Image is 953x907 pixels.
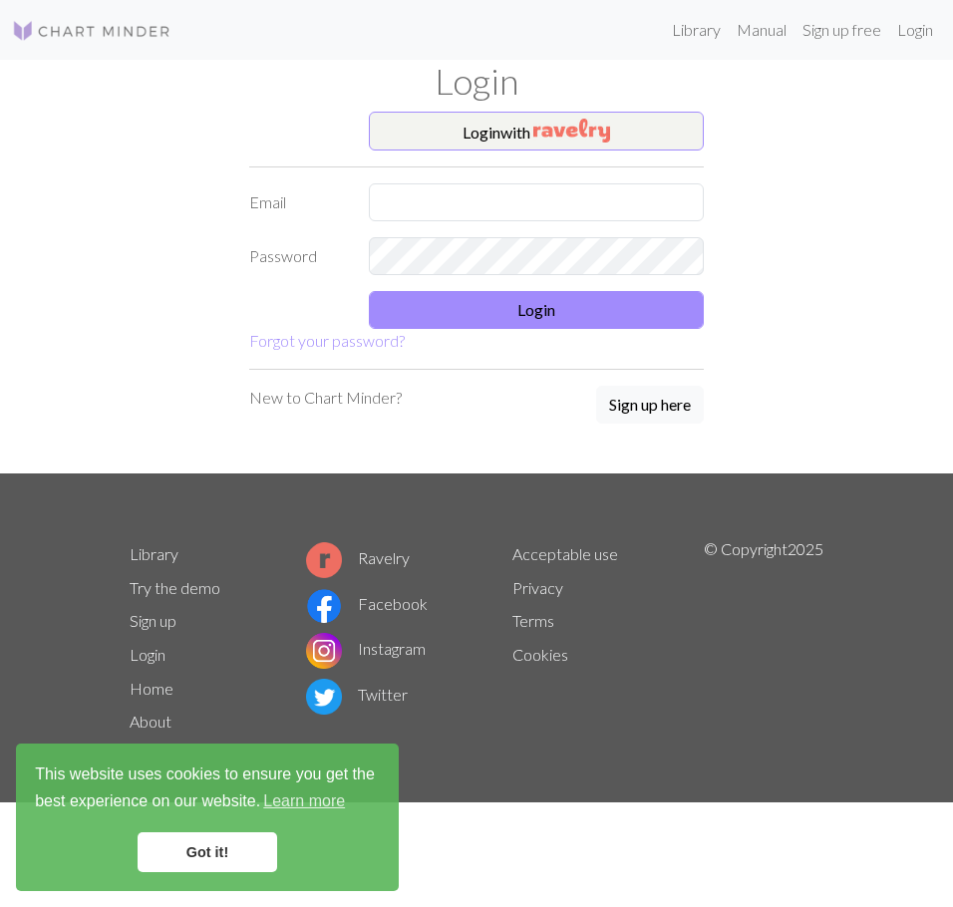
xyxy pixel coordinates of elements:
a: Terms [512,611,554,630]
div: cookieconsent [16,744,399,891]
a: Sign up here [596,386,704,426]
span: This website uses cookies to ensure you get the best experience on our website. [35,762,380,816]
a: Library [130,544,178,563]
a: Facebook [306,594,428,613]
p: © Copyright 2025 [704,537,823,739]
a: Sign up [130,611,176,630]
img: Twitter logo [306,679,342,715]
label: Password [237,237,357,275]
a: Twitter [306,685,408,704]
a: Ravelry [306,548,410,567]
button: Login [369,291,704,329]
button: Sign up here [596,386,704,424]
a: Sign up free [794,10,889,50]
label: Email [237,183,357,221]
img: Facebook logo [306,588,342,624]
a: Home [130,679,173,698]
img: Ravelry [533,119,610,143]
a: Try the demo [130,578,220,597]
a: Login [130,645,165,664]
a: dismiss cookie message [138,832,277,872]
a: About [130,712,171,731]
a: Forgot your password? [249,331,405,350]
img: Ravelry logo [306,542,342,578]
a: Manual [729,10,794,50]
a: Cookies [512,645,568,664]
a: Instagram [306,639,426,658]
a: learn more about cookies [260,786,348,816]
img: Logo [12,19,171,43]
a: Login [889,10,941,50]
img: Instagram logo [306,633,342,669]
a: Privacy [512,578,563,597]
h1: Login [118,60,835,104]
button: Loginwith [369,112,704,151]
a: Library [664,10,729,50]
a: Acceptable use [512,544,618,563]
p: New to Chart Minder? [249,386,402,410]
